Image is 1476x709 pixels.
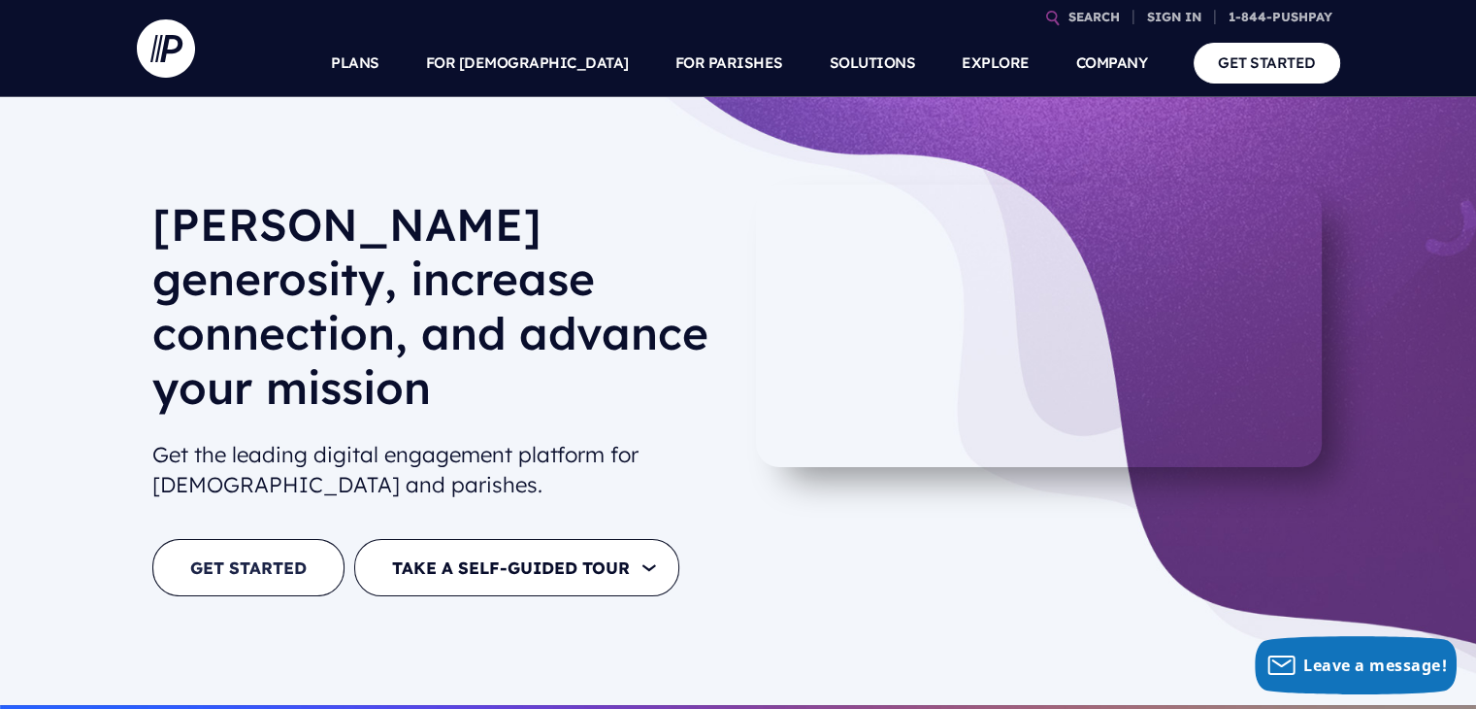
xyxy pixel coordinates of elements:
a: GET STARTED [1194,43,1340,83]
span: Leave a message! [1303,655,1447,676]
h2: Get the leading digital engagement platform for [DEMOGRAPHIC_DATA] and parishes. [152,432,723,508]
a: GET STARTED [152,539,344,596]
a: FOR PARISHES [675,29,783,97]
h1: [PERSON_NAME] generosity, increase connection, and advance your mission [152,197,723,430]
a: SOLUTIONS [830,29,916,97]
a: COMPANY [1076,29,1148,97]
button: TAKE A SELF-GUIDED TOUR [354,539,679,596]
a: FOR [DEMOGRAPHIC_DATA] [426,29,629,97]
button: Leave a message! [1255,636,1457,694]
a: PLANS [331,29,379,97]
a: EXPLORE [962,29,1030,97]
